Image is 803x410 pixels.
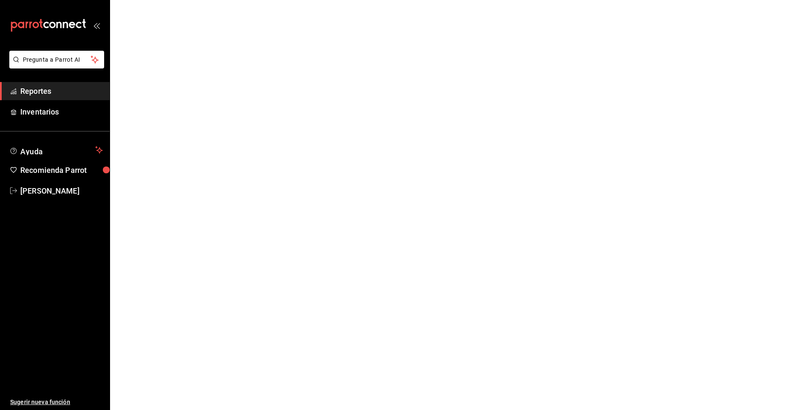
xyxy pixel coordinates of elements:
[6,61,104,70] a: Pregunta a Parrot AI
[20,106,103,118] span: Inventarios
[20,145,92,155] span: Ayuda
[93,22,100,29] button: open_drawer_menu
[20,185,103,197] span: [PERSON_NAME]
[20,85,103,97] span: Reportes
[20,164,103,176] span: Recomienda Parrot
[23,55,91,64] span: Pregunta a Parrot AI
[10,398,103,407] span: Sugerir nueva función
[9,51,104,68] button: Pregunta a Parrot AI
